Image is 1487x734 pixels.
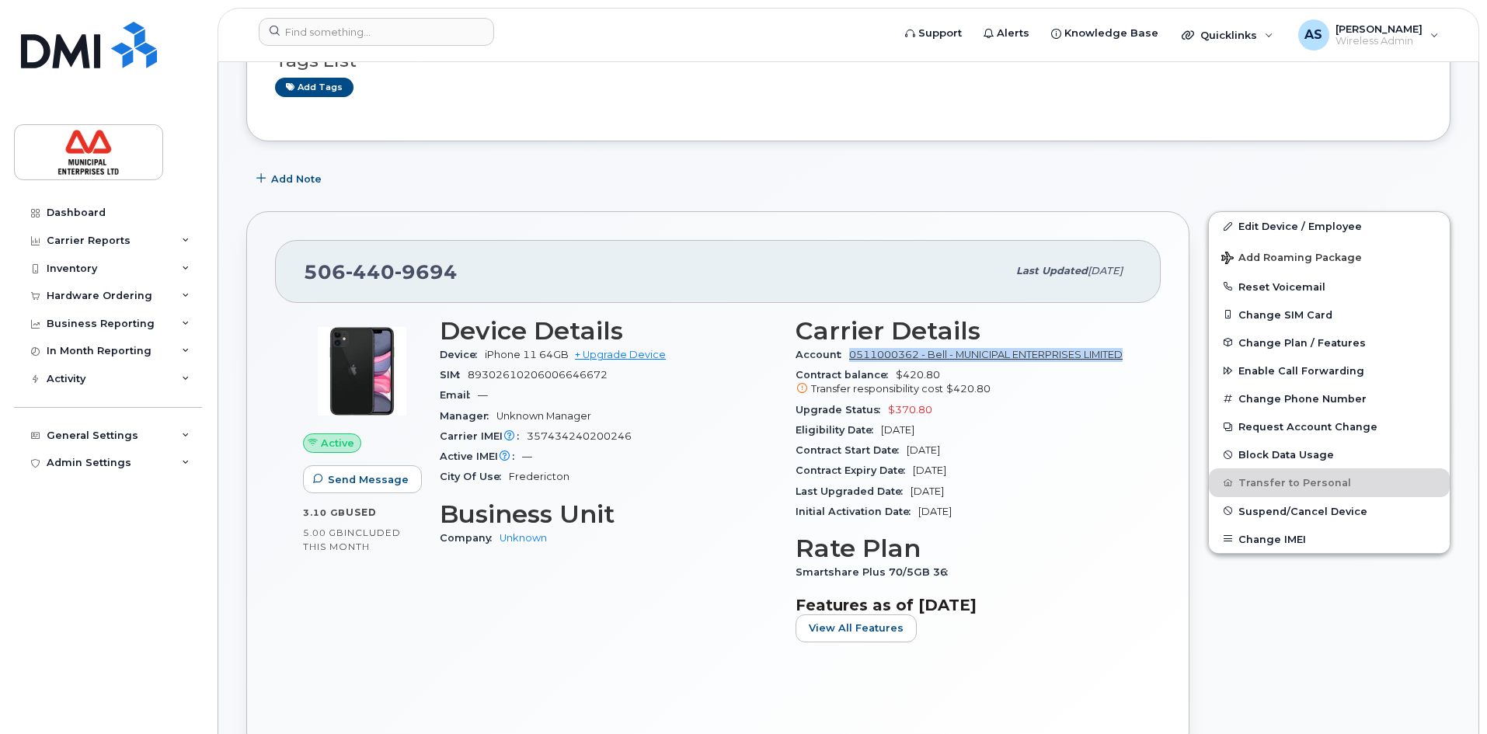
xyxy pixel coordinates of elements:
span: iPhone 11 64GB [485,349,569,360]
a: Knowledge Base [1040,18,1169,49]
span: $370.80 [888,404,932,416]
span: Upgrade Status [796,404,888,416]
span: 506 [304,260,458,284]
span: Active [321,436,354,450]
button: Block Data Usage [1209,440,1450,468]
span: $420.80 [796,369,1133,397]
h3: Carrier Details [796,317,1133,345]
span: 89302610206006646672 [468,369,608,381]
span: used [346,506,377,518]
h3: Features as of [DATE] [796,596,1133,614]
span: Eligibility Date [796,424,881,436]
button: View All Features [796,614,917,642]
span: Add Roaming Package [1221,252,1362,266]
span: Smartshare Plus 70/5GB 36 [796,566,956,578]
button: Add Note [246,165,335,193]
span: AS [1304,26,1322,44]
span: [DATE] [907,444,940,456]
button: Change Phone Number [1209,384,1450,412]
span: View All Features [809,621,904,635]
span: Device [440,349,485,360]
span: [DATE] [881,424,914,436]
img: iPhone_11.jpg [315,325,409,418]
a: + Upgrade Device [575,349,666,360]
span: SIM [440,369,468,381]
span: — [522,450,532,462]
span: [DATE] [918,506,952,517]
span: City Of Use [440,471,509,482]
span: 5.00 GB [303,527,344,538]
span: 440 [346,260,395,284]
a: Alerts [973,18,1040,49]
span: Suspend/Cancel Device [1238,505,1367,517]
a: Edit Device / Employee [1209,212,1450,240]
a: 0511000362 - Bell - MUNICIPAL ENTERPRISES LIMITED [849,349,1123,360]
button: Add Roaming Package [1209,241,1450,273]
button: Change SIM Card [1209,301,1450,329]
span: Add Note [271,172,322,186]
h3: Business Unit [440,500,777,528]
div: Quicklinks [1171,19,1284,50]
input: Find something... [259,18,494,46]
a: Unknown [500,532,547,544]
span: Enable Call Forwarding [1238,365,1364,377]
button: Transfer to Personal [1209,468,1450,496]
button: Enable Call Forwarding [1209,357,1450,384]
span: Contract Start Date [796,444,907,456]
span: Contract balance [796,369,896,381]
span: Contract Expiry Date [796,464,913,476]
span: 357434240200246 [527,430,632,442]
button: Change IMEI [1209,525,1450,553]
span: Quicklinks [1200,29,1257,41]
span: Alerts [997,26,1029,41]
span: Email [440,389,478,401]
span: Last updated [1016,265,1088,277]
span: Active IMEI [440,450,522,462]
span: Manager [440,410,496,422]
span: Fredericton [509,471,569,482]
span: Carrier IMEI [440,430,527,442]
span: Change Plan / Features [1238,336,1366,348]
span: Support [918,26,962,41]
span: Account [796,349,849,360]
span: [PERSON_NAME] [1336,23,1423,35]
span: Company [440,532,500,544]
h3: Rate Plan [796,534,1133,562]
span: 3.10 GB [303,507,346,518]
span: $420.80 [946,383,991,395]
h3: Tags List [275,51,1422,71]
span: Wireless Admin [1336,35,1423,47]
span: — [478,389,488,401]
button: Send Message [303,465,422,493]
a: Support [894,18,973,49]
span: Knowledge Base [1064,26,1158,41]
div: Arun Singla [1287,19,1450,50]
button: Reset Voicemail [1209,273,1450,301]
span: Last Upgraded Date [796,485,911,497]
span: Unknown Manager [496,410,591,422]
span: [DATE] [913,464,946,476]
span: [DATE] [911,485,944,497]
a: Add tags [275,78,353,97]
span: Initial Activation Date [796,506,918,517]
button: Suspend/Cancel Device [1209,497,1450,525]
span: [DATE] [1088,265,1123,277]
button: Change Plan / Features [1209,329,1450,357]
span: 9694 [395,260,458,284]
span: Transfer responsibility cost [811,383,943,395]
button: Request Account Change [1209,412,1450,440]
span: included this month [303,527,401,552]
h3: Device Details [440,317,777,345]
span: Send Message [328,472,409,487]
